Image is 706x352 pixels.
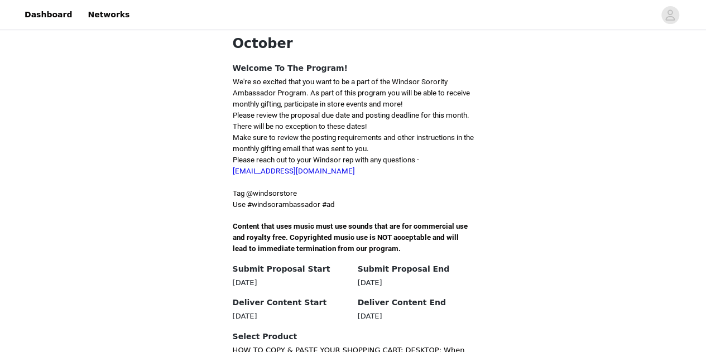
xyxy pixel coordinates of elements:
a: [EMAIL_ADDRESS][DOMAIN_NAME] [233,167,355,175]
span: We're so excited that you want to be a part of the Windsor Sorority Ambassador Program. As part o... [233,78,470,108]
a: Networks [81,2,136,27]
span: Please reach out to your Windsor rep with any questions - [233,156,419,175]
h1: Windsor Sorority Program - October [233,13,474,54]
h4: Welcome To The Program! [233,62,474,74]
h4: Deliver Content End [358,297,474,308]
div: [DATE] [233,277,349,288]
span: Tag @windsorstore [233,189,297,197]
div: [DATE] [358,311,474,322]
span: Use #windsorambassador #ad [233,200,335,209]
h4: Deliver Content Start [233,297,349,308]
a: Dashboard [18,2,79,27]
span: Content that uses music must use sounds that are for commercial use and royalty free. Copyrighted... [233,222,469,253]
div: avatar [665,6,675,24]
h4: Submit Proposal Start [233,263,349,275]
span: Make sure to review the posting requirements and other instructions in the monthly gifting email ... [233,133,474,153]
h4: Submit Proposal End [358,263,474,275]
div: [DATE] [358,277,474,288]
div: [DATE] [233,311,349,322]
h4: Select Product [233,331,474,343]
span: Please review the proposal due date and posting deadline for this month. There will be no excepti... [233,111,469,131]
